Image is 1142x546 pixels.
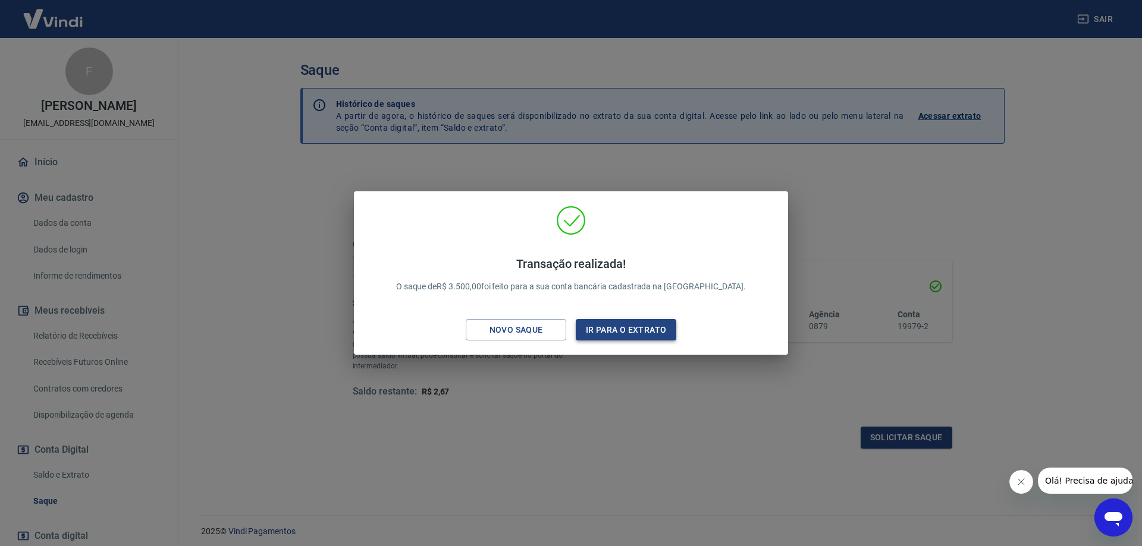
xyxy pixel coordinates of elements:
[1009,470,1033,494] iframe: Fechar mensagem
[1038,468,1132,494] iframe: Mensagem da empresa
[466,319,566,341] button: Novo saque
[576,319,676,341] button: Ir para o extrato
[396,257,746,271] h4: Transação realizada!
[475,323,557,337] div: Novo saque
[1094,498,1132,536] iframe: Botão para abrir a janela de mensagens
[7,8,100,18] span: Olá! Precisa de ajuda?
[396,257,746,293] p: O saque de R$ 3.500,00 foi feito para a sua conta bancária cadastrada na [GEOGRAPHIC_DATA].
